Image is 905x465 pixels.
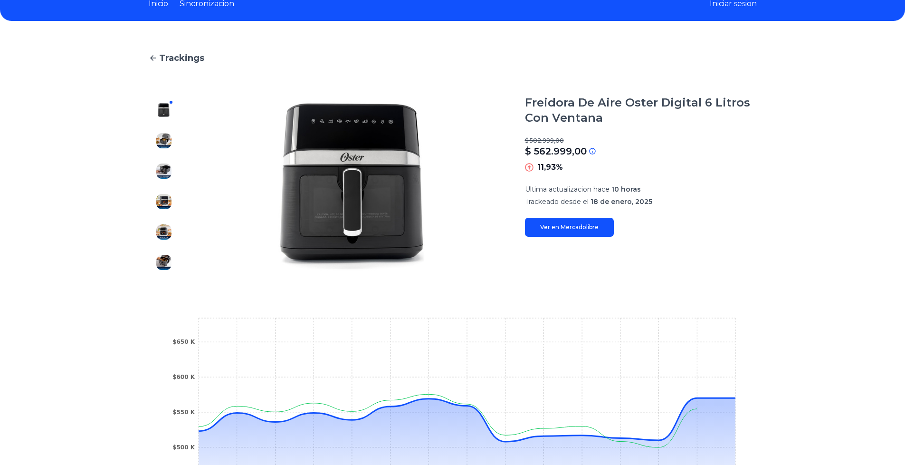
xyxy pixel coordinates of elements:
img: Freidora De Aire Oster Digital 6 Litros Con Ventana [198,95,506,278]
a: Trackings [149,51,757,65]
p: $ 562.999,00 [525,145,587,158]
img: Freidora De Aire Oster Digital 6 Litros Con Ventana [156,164,171,179]
tspan: $550 K [172,409,195,416]
tspan: $650 K [172,339,195,345]
span: Trackings [159,51,204,65]
span: Ultima actualizacion hace [525,185,610,194]
img: Freidora De Aire Oster Digital 6 Litros Con Ventana [156,133,171,148]
img: Freidora De Aire Oster Digital 6 Litros Con Ventana [156,103,171,118]
p: $ 502.999,00 [525,137,757,145]
img: Freidora De Aire Oster Digital 6 Litros Con Ventana [156,255,171,270]
h1: Freidora De Aire Oster Digital 6 Litros Con Ventana [525,95,757,126]
span: Trackeado desde el [525,197,589,206]
img: Freidora De Aire Oster Digital 6 Litros Con Ventana [156,224,171,240]
img: Freidora De Aire Oster Digital 6 Litros Con Ventana [156,194,171,209]
span: 10 horas [611,185,641,194]
a: Ver en Mercadolibre [525,218,614,237]
p: 11,93% [537,162,563,173]
tspan: $500 K [172,444,195,451]
span: 18 de enero, 2025 [591,197,652,206]
tspan: $600 K [172,374,195,380]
